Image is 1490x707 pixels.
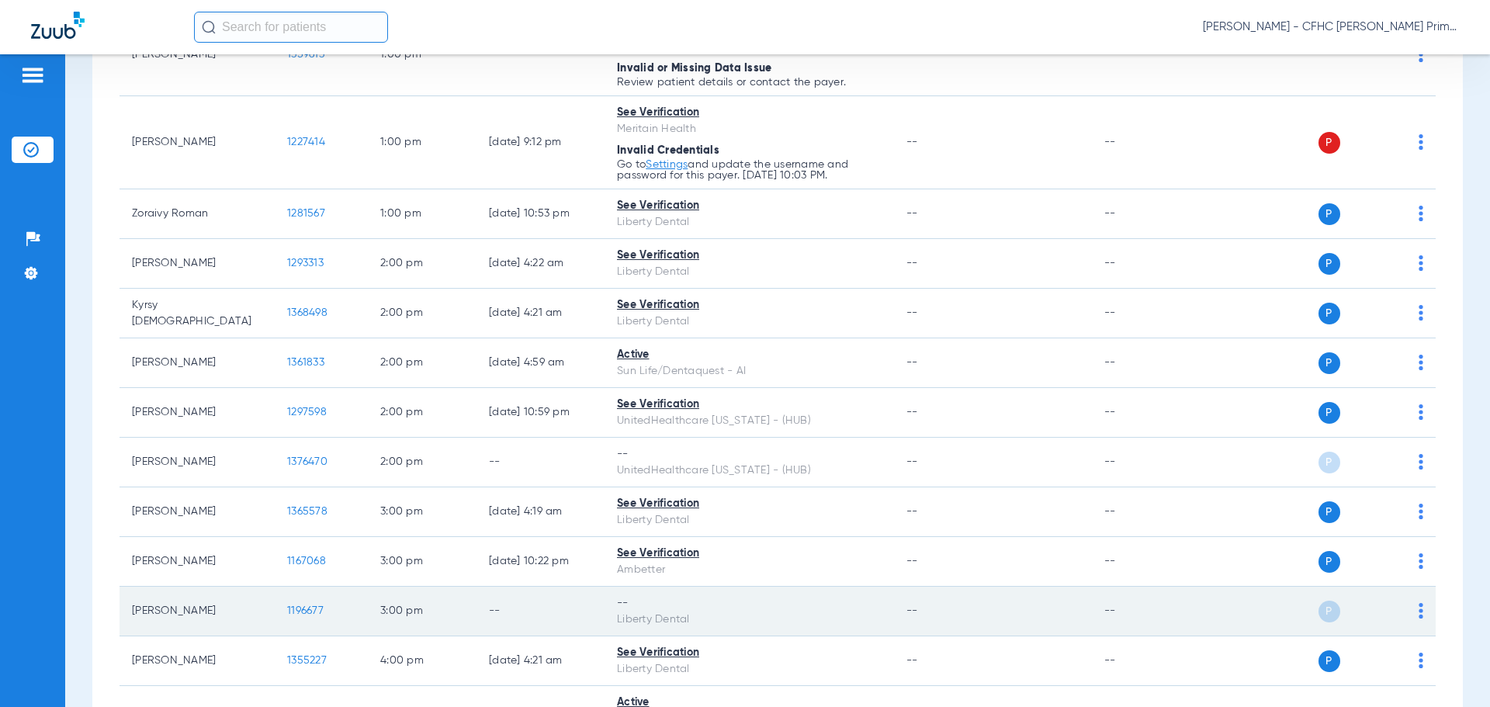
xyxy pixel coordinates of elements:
span: P [1318,253,1340,275]
span: P [1318,501,1340,523]
span: -- [906,307,918,318]
span: P [1318,132,1340,154]
span: P [1318,601,1340,622]
div: Liberty Dental [617,512,882,529]
td: -- [1092,388,1197,438]
span: -- [906,407,918,418]
span: P [1318,650,1340,672]
span: P [1318,203,1340,225]
span: [PERSON_NAME] - CFHC [PERSON_NAME] Primary Care Dental [1203,19,1459,35]
td: 3:00 PM [368,487,476,537]
div: Ambetter [617,562,882,578]
div: Liberty Dental [617,264,882,280]
span: 1293313 [287,258,324,269]
td: [PERSON_NAME] [120,587,275,636]
td: -- [1092,487,1197,537]
img: group-dot-blue.svg [1419,603,1423,619]
div: -- [617,446,882,463]
div: UnitedHealthcare [US_STATE] - (HUB) [617,413,882,429]
td: [PERSON_NAME] [120,438,275,487]
a: Settings [646,159,688,170]
span: -- [906,605,918,616]
img: group-dot-blue.svg [1419,553,1423,569]
td: [PERSON_NAME] [120,14,275,96]
td: -- [1092,537,1197,587]
input: Search for patients [194,12,388,43]
div: Meritain Health [617,121,882,137]
span: -- [906,49,918,60]
td: -- [476,587,605,636]
div: See Verification [617,397,882,413]
td: 2:00 PM [368,338,476,388]
td: Zoraivy Roman [120,189,275,239]
div: See Verification [617,105,882,121]
iframe: Chat Widget [1412,632,1490,707]
td: 2:00 PM [368,239,476,289]
span: P [1318,352,1340,374]
td: -- [1092,636,1197,686]
span: 1376470 [287,456,327,467]
td: 1:00 PM [368,14,476,96]
td: 2:00 PM [368,289,476,338]
td: [DATE] 4:21 AM [476,289,605,338]
td: [DATE] 4:59 AM [476,338,605,388]
td: -- [1092,96,1197,189]
div: Liberty Dental [617,661,882,678]
img: group-dot-blue.svg [1419,206,1423,221]
div: -- [617,595,882,612]
td: [DATE] 4:21 AM [476,636,605,686]
span: 1361833 [287,357,324,368]
div: See Verification [617,297,882,314]
div: See Verification [617,198,882,214]
span: 1365578 [287,506,327,517]
span: Invalid Credentials [617,145,719,156]
span: P [1318,303,1340,324]
span: -- [906,137,918,147]
span: -- [906,506,918,517]
div: See Verification [617,546,882,562]
span: -- [906,208,918,219]
p: Go to and update the username and password for this payer. [DATE] 10:03 PM. [617,159,882,181]
td: [PERSON_NAME] [120,96,275,189]
td: -- [1092,289,1197,338]
td: [DATE] 10:53 PM [476,189,605,239]
div: See Verification [617,645,882,661]
td: 4:00 PM [368,636,476,686]
td: [PERSON_NAME] [120,338,275,388]
span: 1196677 [287,605,324,616]
td: -- [1092,239,1197,289]
p: Review patient details or contact the payer. [617,77,882,88]
img: hamburger-icon [20,66,45,85]
td: 2:00 PM [368,388,476,438]
span: -- [906,456,918,467]
td: -- [476,14,605,96]
div: See Verification [617,248,882,264]
td: [DATE] 10:22 PM [476,537,605,587]
span: 1167068 [287,556,326,567]
td: [PERSON_NAME] [120,388,275,438]
td: -- [1092,189,1197,239]
span: 1355227 [287,655,327,666]
td: [DATE] 10:59 PM [476,388,605,438]
td: [PERSON_NAME] [120,636,275,686]
img: group-dot-blue.svg [1419,404,1423,420]
span: 1359613 [287,49,324,60]
td: -- [1092,338,1197,388]
span: P [1318,452,1340,473]
td: Kyrsy [DEMOGRAPHIC_DATA] [120,289,275,338]
div: UnitedHealthcare [US_STATE] - (HUB) [617,463,882,479]
span: -- [906,655,918,666]
td: 2:00 PM [368,438,476,487]
span: 1281567 [287,208,325,219]
img: group-dot-blue.svg [1419,504,1423,519]
td: -- [476,438,605,487]
td: [DATE] 4:22 AM [476,239,605,289]
span: 1227414 [287,137,325,147]
td: [PERSON_NAME] [120,239,275,289]
td: 3:00 PM [368,537,476,587]
td: [PERSON_NAME] [120,487,275,537]
span: 1368498 [287,307,327,318]
img: group-dot-blue.svg [1419,134,1423,150]
span: P [1318,551,1340,573]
